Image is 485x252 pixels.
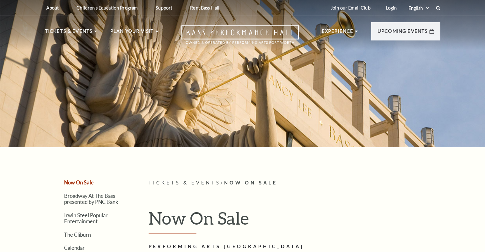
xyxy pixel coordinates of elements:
[149,208,440,234] h1: Now On Sale
[378,27,428,39] p: Upcoming Events
[190,5,219,11] p: Rent Bass Hall
[149,180,221,185] span: Tickets & Events
[110,27,154,39] p: Plan Your Visit
[64,245,85,251] a: Calendar
[77,5,138,11] p: Children's Education Program
[64,179,94,185] a: Now On Sale
[45,27,93,39] p: Tickets & Events
[64,193,118,205] a: Broadway At The Bass presented by PNC Bank
[149,179,440,187] p: /
[149,243,356,251] h2: Performing Arts [GEOGRAPHIC_DATA]
[224,180,277,185] span: Now On Sale
[322,27,354,39] p: Experience
[46,5,59,11] p: About
[156,5,172,11] p: Support
[407,5,430,11] select: Select:
[64,232,91,238] a: The Cliburn
[64,212,108,224] a: Irwin Steel Popular Entertainment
